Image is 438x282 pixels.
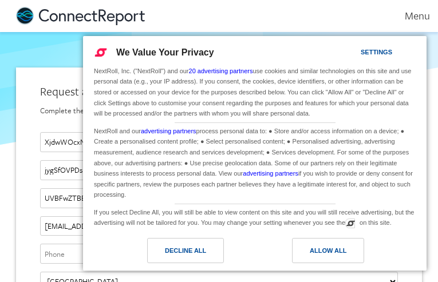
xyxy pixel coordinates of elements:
[141,128,196,134] a: advertising partners
[341,43,368,64] a: Settings
[189,67,253,74] a: 20 advertising partners
[40,188,398,208] input: Company
[92,204,418,229] div: If you select Decline All, you will still be able to view content on this site and you will still...
[40,160,398,180] input: Last name
[40,105,398,116] div: Complete the form below and someone from our team will be in touch shortly
[92,65,418,120] div: NextRoll, Inc. ("NextRoll") and our use cookies and similar technologies on this site and use per...
[92,123,418,201] div: NextRoll and our process personal data to: ● Store and/or access information on a device; ● Creat...
[40,132,398,152] input: First name
[40,84,398,100] div: Request a
[389,9,430,22] div: Menu
[165,244,206,257] div: Decline All
[116,47,214,57] span: We Value Your Privacy
[243,170,298,177] a: advertising partners
[310,244,346,257] div: Allow All
[90,238,255,269] a: Decline All
[255,238,420,269] a: Allow All
[40,216,398,236] input: Email
[40,244,398,264] input: Phone
[361,46,392,58] div: Settings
